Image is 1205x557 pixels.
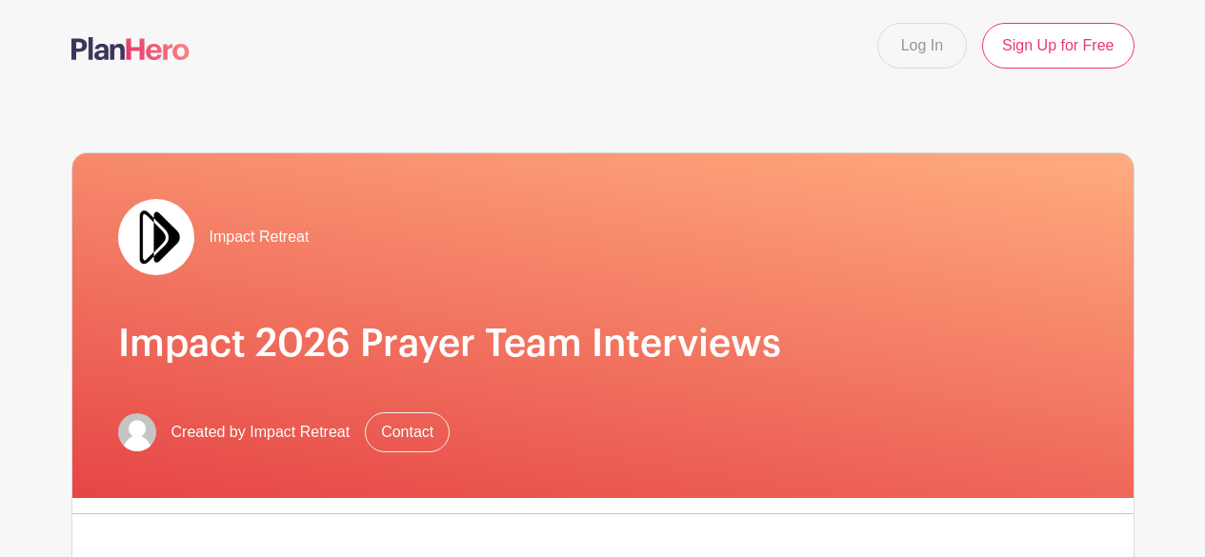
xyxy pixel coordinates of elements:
[210,226,310,249] span: Impact Retreat
[877,23,967,69] a: Log In
[71,37,190,60] img: logo-507f7623f17ff9eddc593b1ce0a138ce2505c220e1c5a4e2b4648c50719b7d32.svg
[118,321,1088,367] h1: Impact 2026 Prayer Team Interviews
[118,413,156,451] img: default-ce2991bfa6775e67f084385cd625a349d9dcbb7a52a09fb2fda1e96e2d18dcdb.png
[118,199,194,275] img: Double%20Arrow%20Logo.jpg
[365,412,450,452] a: Contact
[171,421,351,444] span: Created by Impact Retreat
[982,23,1134,69] a: Sign Up for Free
